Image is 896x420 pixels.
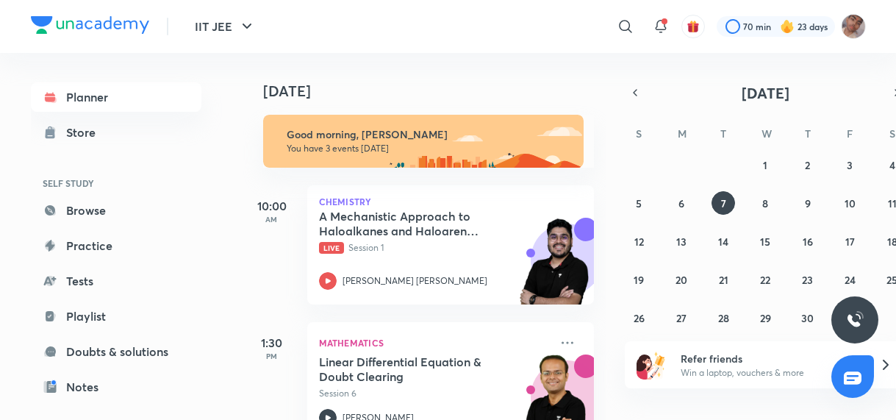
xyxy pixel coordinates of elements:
a: Store [31,118,201,147]
abbr: Friday [847,127,853,140]
abbr: Monday [678,127,687,140]
h6: SELF STUDY [31,171,201,196]
abbr: October 7, 2025 [721,196,726,210]
button: October 19, 2025 [627,268,651,291]
abbr: October 22, 2025 [760,273,770,287]
abbr: October 10, 2025 [845,196,856,210]
p: You have 3 events [DATE] [287,143,570,154]
abbr: October 9, 2025 [805,196,811,210]
a: Planner [31,82,201,112]
button: October 16, 2025 [796,229,820,253]
button: IIT JEE [186,12,265,41]
h6: Good morning, [PERSON_NAME] [287,128,570,141]
p: Session 1 [319,241,550,255]
img: unacademy [513,218,594,319]
button: October 6, 2025 [670,191,693,215]
button: October 13, 2025 [670,229,693,253]
img: avatar [687,20,700,33]
h5: Linear Differential Equation & Doubt Clearing [319,355,502,384]
button: October 28, 2025 [712,306,735,330]
img: ttu [846,311,864,329]
p: [PERSON_NAME] [PERSON_NAME] [343,274,487,288]
img: referral [637,350,666,380]
span: [DATE] [742,83,789,103]
a: Notes [31,372,201,402]
img: Rahul 2026 [841,14,866,39]
abbr: October 28, 2025 [718,311,729,325]
div: Store [66,124,104,141]
abbr: October 4, 2025 [889,158,895,172]
button: October 26, 2025 [627,306,651,330]
button: October 2, 2025 [796,153,820,177]
a: Company Logo [31,16,149,38]
button: October 24, 2025 [838,268,861,291]
p: Mathematics [319,334,550,352]
button: October 20, 2025 [670,268,693,291]
abbr: October 20, 2025 [675,273,687,287]
abbr: October 5, 2025 [636,196,642,210]
button: October 3, 2025 [838,153,861,177]
button: avatar [681,15,705,38]
h5: 1:30 [243,334,301,352]
button: October 14, 2025 [712,229,735,253]
img: Company Logo [31,16,149,34]
span: Live [319,242,344,254]
abbr: October 1, 2025 [763,158,767,172]
button: October 29, 2025 [753,306,777,330]
p: PM [243,352,301,360]
button: October 15, 2025 [753,229,777,253]
p: Chemistry [319,197,582,206]
abbr: October 19, 2025 [634,273,644,287]
abbr: October 12, 2025 [634,235,644,249]
abbr: October 21, 2025 [719,273,728,287]
button: October 17, 2025 [838,229,861,253]
button: October 5, 2025 [627,191,651,215]
button: October 30, 2025 [796,306,820,330]
h6: Refer friends [681,351,861,366]
button: October 8, 2025 [753,191,777,215]
abbr: Saturday [889,127,895,140]
abbr: October 29, 2025 [760,311,771,325]
p: Win a laptop, vouchers & more [681,366,861,380]
button: October 10, 2025 [838,191,861,215]
img: streak [780,19,795,34]
button: October 9, 2025 [796,191,820,215]
button: October 21, 2025 [712,268,735,291]
abbr: October 26, 2025 [634,311,645,325]
abbr: October 2, 2025 [805,158,810,172]
button: October 1, 2025 [753,153,777,177]
abbr: Tuesday [720,127,726,140]
p: Session 6 [319,387,550,400]
a: Browse [31,196,201,225]
abbr: October 17, 2025 [845,235,855,249]
h5: A Mechanistic Approach to Haloalkanes and Haloarenes - Part 1 [319,209,502,238]
abbr: October 3, 2025 [847,158,853,172]
img: morning [263,115,584,168]
h5: 10:00 [243,197,301,215]
a: Doubts & solutions [31,337,201,366]
button: October 27, 2025 [670,306,693,330]
abbr: Thursday [805,127,811,140]
abbr: Sunday [636,127,642,140]
button: October 22, 2025 [753,268,777,291]
p: AM [243,215,301,224]
abbr: Wednesday [761,127,772,140]
button: October 7, 2025 [712,191,735,215]
a: Tests [31,266,201,296]
abbr: October 13, 2025 [676,235,687,249]
abbr: October 8, 2025 [762,196,768,210]
abbr: October 16, 2025 [803,235,813,249]
abbr: October 6, 2025 [678,196,684,210]
h4: [DATE] [263,82,609,100]
abbr: October 23, 2025 [802,273,813,287]
abbr: October 14, 2025 [718,235,728,249]
abbr: October 30, 2025 [801,311,814,325]
a: Practice [31,231,201,260]
abbr: October 15, 2025 [760,235,770,249]
button: October 23, 2025 [796,268,820,291]
a: Playlist [31,302,201,331]
abbr: October 24, 2025 [845,273,856,287]
button: [DATE] [645,82,886,103]
button: October 12, 2025 [627,229,651,253]
abbr: October 27, 2025 [676,311,687,325]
